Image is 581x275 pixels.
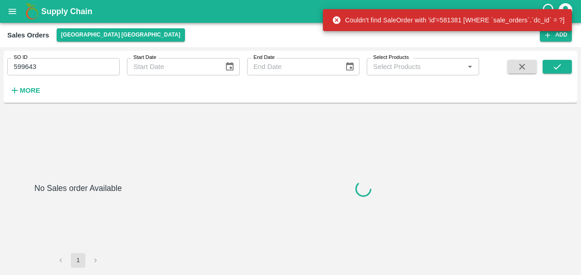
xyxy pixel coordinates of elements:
button: Choose date [221,58,238,75]
label: Start Date [133,54,156,61]
div: account of current user [557,2,574,21]
button: More [7,83,42,98]
h6: No Sales order Available [34,182,121,253]
img: logo [23,2,41,21]
input: End Date [247,58,338,75]
strong: More [20,87,40,94]
input: Select Products [370,61,461,73]
label: SO ID [14,54,27,61]
button: Open [464,61,476,73]
button: Choose date [341,58,359,75]
div: Couldn't find SaleOrder with 'id'=581381 [WHERE `sale_orders`.`dc_id` = ?] [332,12,565,28]
a: Supply Chain [41,5,541,18]
label: Select Products [373,54,409,61]
div: Sales Orders [7,29,49,41]
button: Add [540,28,572,42]
button: open drawer [2,1,23,22]
label: End Date [254,54,275,61]
input: Start Date [127,58,217,75]
button: Select DC [57,28,185,42]
input: Enter SO ID [7,58,120,75]
div: customer-support [541,3,557,20]
button: page 1 [71,253,85,268]
b: Supply Chain [41,7,92,16]
nav: pagination navigation [52,253,104,268]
